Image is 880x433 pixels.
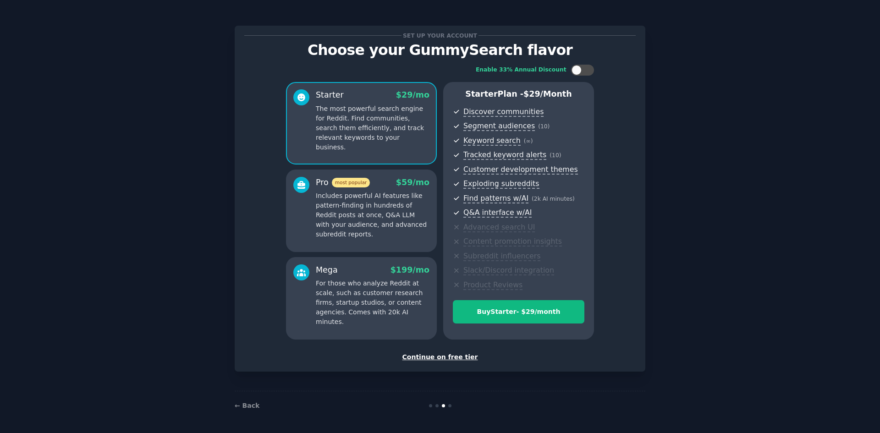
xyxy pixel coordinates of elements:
[463,280,522,290] span: Product Reviews
[463,223,535,232] span: Advanced search UI
[316,264,338,276] div: Mega
[244,42,636,58] p: Choose your GummySearch flavor
[244,352,636,362] div: Continue on free tier
[523,89,572,99] span: $ 29 /month
[550,152,561,159] span: ( 10 )
[316,104,429,152] p: The most powerful search engine for Reddit. Find communities, search them efficiently, and track ...
[463,194,528,203] span: Find patterns w/AI
[463,252,540,261] span: Subreddit influencers
[463,121,535,131] span: Segment audiences
[463,237,562,247] span: Content promotion insights
[316,89,344,101] div: Starter
[463,165,578,175] span: Customer development themes
[463,136,521,146] span: Keyword search
[463,107,544,117] span: Discover communities
[463,208,532,218] span: Q&A interface w/AI
[463,266,554,275] span: Slack/Discord integration
[463,150,546,160] span: Tracked keyword alerts
[453,300,584,323] button: BuyStarter- $29/month
[524,138,533,144] span: ( ∞ )
[316,177,370,188] div: Pro
[453,88,584,100] p: Starter Plan -
[463,179,539,189] span: Exploding subreddits
[453,307,584,317] div: Buy Starter - $ 29 /month
[332,178,370,187] span: most popular
[396,90,429,99] span: $ 29 /mo
[235,402,259,409] a: ← Back
[401,31,479,40] span: Set up your account
[316,279,429,327] p: For those who analyze Reddit at scale, such as customer research firms, startup studios, or conte...
[316,191,429,239] p: Includes powerful AI features like pattern-finding in hundreds of Reddit posts at once, Q&A LLM w...
[390,265,429,274] span: $ 199 /mo
[476,66,566,74] div: Enable 33% Annual Discount
[538,123,550,130] span: ( 10 )
[396,178,429,187] span: $ 59 /mo
[532,196,575,202] span: ( 2k AI minutes )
